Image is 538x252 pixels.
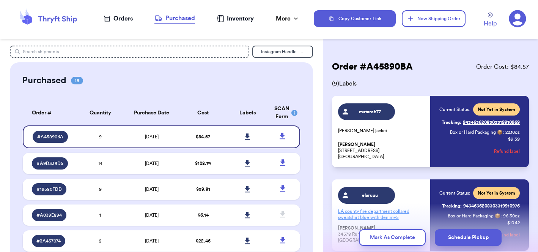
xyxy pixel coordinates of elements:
[442,116,520,128] a: Tracking:9434636208303319910969
[10,46,250,58] input: Search shipments...
[276,14,300,23] div: More
[196,135,210,139] span: $ 84.57
[448,214,500,218] span: Box or Hard Packaging 📦
[503,213,520,219] span: 96.30 oz
[196,187,210,192] span: $ 59.81
[145,161,159,166] span: [DATE]
[507,220,520,226] p: $ 10.42
[154,14,195,24] a: Purchased
[36,160,63,166] span: # A9D339D5
[442,203,462,209] span: Tracking:
[478,106,515,113] span: Not Yet in System
[338,142,375,147] span: [PERSON_NAME]
[338,205,426,223] p: LA county fire department collared sweatshirt blue with denim
[23,100,78,125] th: Order #
[500,213,502,219] span: :
[435,229,502,246] button: Schedule Pickup
[99,239,101,243] span: 2
[494,143,520,160] button: Refund label
[145,187,159,192] span: [DATE]
[123,100,181,125] th: Purchase Date
[274,105,291,121] div: SCAN Form
[36,238,61,244] span: # 3A457074
[352,192,388,198] span: elaruuu
[98,161,102,166] span: 14
[196,239,211,243] span: $ 22.46
[332,79,529,88] span: ( 9 ) Labels
[508,136,520,142] p: $ 9.39
[225,100,270,125] th: Labels
[476,62,529,71] span: Order Cost: $ 84.57
[145,239,159,243] span: [DATE]
[261,49,297,54] span: Instagram Handle
[503,129,504,135] span: :
[352,109,388,115] span: mstarch77
[145,213,159,217] span: [DATE]
[195,161,211,166] span: $ 108.74
[154,14,195,23] div: Purchased
[332,61,413,73] h2: Order # A45890BA
[359,229,426,246] button: Mark As Complete
[478,190,515,196] span: Not Yet in System
[71,77,83,84] span: 18
[450,130,503,135] span: Box or Hard Packaging 📦
[198,213,209,217] span: $ 6.14
[37,134,63,140] span: # A45890BA
[338,128,426,134] p: [PERSON_NAME] jacket
[217,14,254,23] a: Inventory
[252,46,313,58] button: Instagram Handle
[22,74,66,87] h2: Purchased
[36,212,62,218] span: # A039E894
[36,186,62,192] span: # 19580FDD
[338,141,426,160] p: [STREET_ADDRESS] [GEOGRAPHIC_DATA]
[78,100,123,125] th: Quantity
[99,213,101,217] span: 1
[484,13,497,28] a: Help
[393,215,399,220] span: + 5
[505,129,520,135] span: 22.10 oz
[145,135,159,139] span: [DATE]
[104,14,133,23] a: Orders
[442,119,461,125] span: Tracking:
[439,190,470,196] span: Current Status:
[181,100,225,125] th: Cost
[442,200,520,212] a: Tracking:9434636208303319910976
[99,135,102,139] span: 9
[314,10,396,27] button: Copy Customer Link
[402,10,466,27] button: New Shipping Order
[439,106,470,113] span: Current Status:
[484,19,497,28] span: Help
[99,187,102,192] span: 9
